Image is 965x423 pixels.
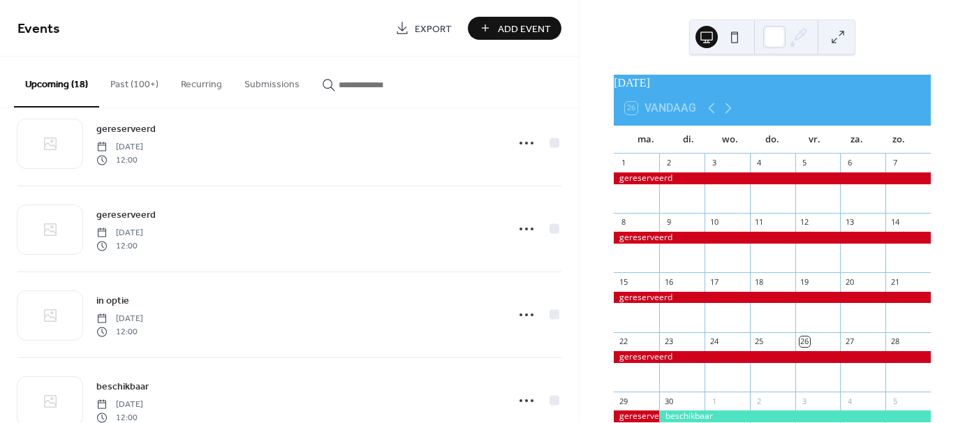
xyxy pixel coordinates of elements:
div: 13 [844,217,855,228]
div: gereserveerd [614,351,931,363]
div: 1 [618,158,628,168]
div: di. [667,126,709,154]
div: gereserveerd [614,172,931,184]
div: 11 [754,217,765,228]
div: zo. [878,126,920,154]
button: Submissions [233,57,311,106]
div: beschikbaar [659,410,931,422]
span: in optie [96,294,129,309]
div: 14 [890,217,900,228]
span: 12:00 [96,325,143,338]
div: 20 [844,276,855,287]
div: 23 [663,336,674,347]
div: ma. [625,126,667,154]
div: 30 [663,396,674,406]
div: 3 [709,158,719,168]
div: 15 [618,276,628,287]
span: [DATE] [96,141,143,154]
div: 2 [754,396,765,406]
div: 28 [890,336,900,347]
div: 24 [709,336,719,347]
a: in optie [96,292,129,309]
button: Past (100+) [99,57,170,106]
span: [DATE] [96,227,143,239]
div: 26 [800,336,810,347]
span: beschikbaar [96,380,149,394]
div: [DATE] [614,75,931,91]
div: 12 [800,217,810,228]
div: 21 [890,276,900,287]
div: vr. [793,126,835,154]
div: 27 [844,336,855,347]
div: za. [835,126,877,154]
div: 5 [890,396,900,406]
div: 16 [663,276,674,287]
a: gereserveerd [96,121,156,137]
div: 6 [844,158,855,168]
div: wo. [709,126,751,154]
button: Add Event [468,17,561,40]
div: 29 [618,396,628,406]
span: Events [17,15,60,43]
span: [DATE] [96,399,143,411]
span: 12:00 [96,239,143,252]
div: 18 [754,276,765,287]
div: 1 [709,396,719,406]
div: do. [751,126,793,154]
div: 10 [709,217,719,228]
div: gereserveerd [614,410,659,422]
div: 2 [663,158,674,168]
div: 3 [800,396,810,406]
div: 19 [800,276,810,287]
span: gereserveerd [96,122,156,137]
span: Export [415,22,452,36]
div: 9 [663,217,674,228]
span: 12:00 [96,154,143,166]
div: 5 [800,158,810,168]
div: 7 [890,158,900,168]
a: Export [385,17,462,40]
span: Add Event [498,22,551,36]
div: 17 [709,276,719,287]
div: gereserveerd [614,292,931,304]
div: gereserveerd [614,232,931,244]
div: 25 [754,336,765,347]
button: Upcoming (18) [14,57,99,107]
div: 22 [618,336,628,347]
a: beschikbaar [96,378,149,394]
button: Recurring [170,57,233,106]
div: 4 [844,396,855,406]
div: 8 [618,217,628,228]
a: gereserveerd [96,207,156,223]
span: [DATE] [96,313,143,325]
div: 4 [754,158,765,168]
span: gereserveerd [96,208,156,223]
